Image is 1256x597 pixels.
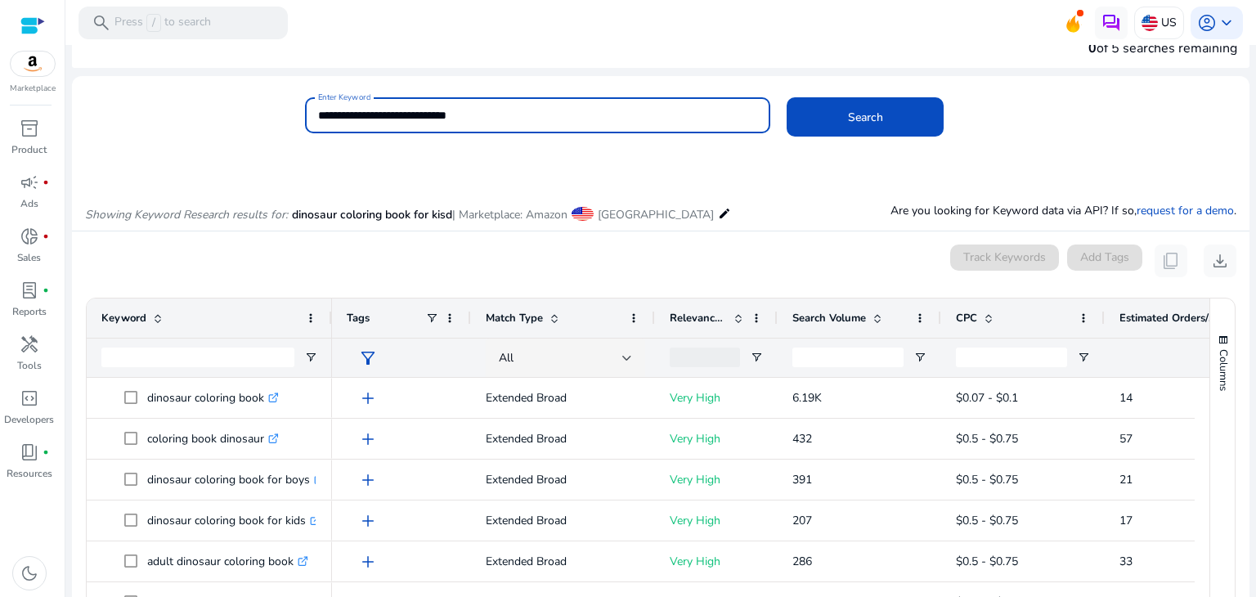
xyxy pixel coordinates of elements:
[956,348,1067,367] input: CPC Filter Input
[486,422,640,456] p: Extended Broad
[1161,8,1177,37] p: US
[913,351,926,364] button: Open Filter Menu
[670,381,763,415] p: Very High
[85,207,288,222] i: Showing Keyword Research results for:
[114,14,211,32] p: Press to search
[452,207,567,222] span: | Marketplace: Amazon
[292,207,452,222] span: dinosaur coloring book for kisd
[20,563,39,583] span: dark_mode
[147,422,279,456] p: coloring book dinosaur
[670,463,763,496] p: Very High
[43,179,49,186] span: fiber_manual_record
[20,388,39,408] span: code_blocks
[147,545,308,578] p: adult dinosaur coloring book
[7,466,52,481] p: Resources
[358,552,378,572] span: add
[1119,472,1133,487] span: 21
[1204,245,1236,277] button: download
[358,470,378,490] span: add
[792,348,904,367] input: Search Volume Filter Input
[20,281,39,300] span: lab_profile
[890,202,1236,219] p: Are you looking for Keyword data via API? If so, .
[670,311,727,325] span: Relevance Score
[17,250,41,265] p: Sales
[17,358,42,373] p: Tools
[1142,15,1158,31] img: us.svg
[598,207,714,222] span: [GEOGRAPHIC_DATA]
[43,233,49,240] span: fiber_manual_record
[792,554,812,569] span: 286
[486,311,543,325] span: Match Type
[486,381,640,415] p: Extended Broad
[956,431,1018,447] span: $0.5 - $0.75
[787,97,944,137] button: Search
[101,311,146,325] span: Keyword
[20,227,39,246] span: donut_small
[792,390,822,406] span: 6.19K
[20,119,39,138] span: inventory_2
[1119,513,1133,528] span: 17
[147,463,325,496] p: dinosaur coloring book for boys
[11,142,47,157] p: Product
[792,472,812,487] span: 391
[1077,351,1090,364] button: Open Filter Menu
[20,442,39,462] span: book_4
[499,350,514,366] span: All
[43,287,49,294] span: fiber_manual_record
[1216,349,1231,391] span: Columns
[147,381,279,415] p: dinosaur coloring book
[670,504,763,537] p: Very High
[347,311,370,325] span: Tags
[1119,390,1133,406] span: 14
[1119,311,1218,325] span: Estimated Orders/Month
[358,511,378,531] span: add
[12,304,47,319] p: Reports
[670,422,763,456] p: Very High
[20,334,39,354] span: handyman
[792,431,812,447] span: 432
[1088,39,1097,57] span: 0
[358,429,378,449] span: add
[956,472,1018,487] span: $0.5 - $0.75
[20,173,39,192] span: campaign
[718,204,731,223] mat-icon: edit
[11,52,55,76] img: amazon.svg
[848,109,883,126] span: Search
[750,351,763,364] button: Open Filter Menu
[358,348,378,368] span: filter_alt
[956,311,977,325] span: CPC
[147,504,321,537] p: dinosaur coloring book for kids
[1197,13,1217,33] span: account_circle
[792,311,866,325] span: Search Volume
[956,554,1018,569] span: $0.5 - $0.75
[792,513,812,528] span: 207
[956,513,1018,528] span: $0.5 - $0.75
[10,83,56,95] p: Marketplace
[670,545,763,578] p: Very High
[92,13,111,33] span: search
[1137,203,1234,218] a: request for a demo
[101,348,294,367] input: Keyword Filter Input
[358,388,378,408] span: add
[1210,251,1230,271] span: download
[146,14,161,32] span: /
[1217,13,1236,33] span: keyboard_arrow_down
[1088,38,1237,58] div: of 5 searches remaining
[4,412,54,427] p: Developers
[956,390,1018,406] span: $0.07 - $0.1
[43,449,49,456] span: fiber_manual_record
[1119,554,1133,569] span: 33
[486,504,640,537] p: Extended Broad
[486,463,640,496] p: Extended Broad
[20,196,38,211] p: Ads
[318,92,370,103] mat-label: Enter Keyword
[486,545,640,578] p: Extended Broad
[1119,431,1133,447] span: 57
[304,351,317,364] button: Open Filter Menu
